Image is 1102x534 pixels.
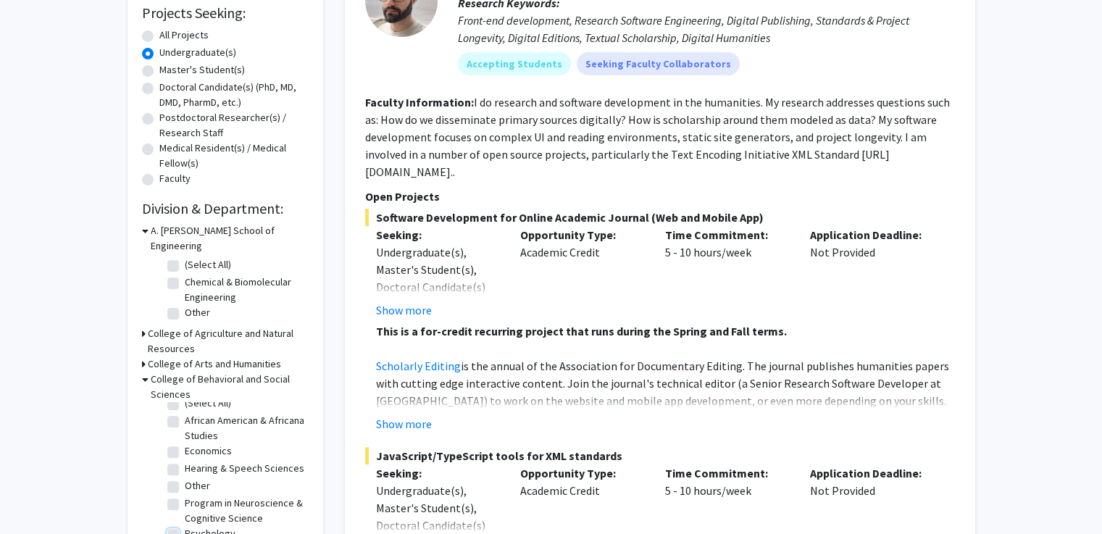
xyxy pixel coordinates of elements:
[376,226,499,243] p: Seeking:
[185,413,305,443] label: African American & Africana Studies
[577,52,740,75] mat-chip: Seeking Faculty Collaborators
[159,80,309,110] label: Doctoral Candidate(s) (PhD, MD, DMD, PharmD, etc.)
[185,496,305,526] label: Program in Neuroscience & Cognitive Science
[799,226,944,319] div: Not Provided
[376,359,461,373] a: Scholarly Editing
[365,188,955,205] p: Open Projects
[810,464,933,482] p: Application Deadline:
[142,200,309,217] h2: Division & Department:
[376,324,787,338] strong: This is a for-credit recurring project that runs during the Spring and Fall terms.
[159,28,209,43] label: All Projects
[185,305,210,320] label: Other
[365,95,950,179] fg-read-more: I do research and software development in the humanities. My research addresses questions such as...
[376,357,955,462] p: is the annual of the Association for Documentary Editing. The journal publishes humanities papers...
[665,226,788,243] p: Time Commitment:
[151,372,309,402] h3: College of Behavioral and Social Sciences
[665,464,788,482] p: Time Commitment:
[458,12,955,46] div: Front-end development, Research Software Engineering, Digital Publishing, Standards & Project Lon...
[185,443,232,459] label: Economics
[159,45,236,60] label: Undergraduate(s)
[159,62,245,78] label: Master's Student(s)
[148,326,309,356] h3: College of Agriculture and Natural Resources
[365,209,955,226] span: Software Development for Online Academic Journal (Web and Mobile App)
[11,469,62,523] iframe: Chat
[151,223,309,254] h3: A. [PERSON_NAME] School of Engineering
[376,415,432,433] button: Show more
[810,226,933,243] p: Application Deadline:
[185,396,231,411] label: (Select All)
[159,110,309,141] label: Postdoctoral Researcher(s) / Research Staff
[185,478,210,493] label: Other
[159,141,309,171] label: Medical Resident(s) / Medical Fellow(s)
[520,226,643,243] p: Opportunity Type:
[520,464,643,482] p: Opportunity Type:
[185,257,231,272] label: (Select All)
[376,301,432,319] button: Show more
[654,226,799,319] div: 5 - 10 hours/week
[148,356,281,372] h3: College of Arts and Humanities
[185,461,304,476] label: Hearing & Speech Sciences
[365,95,474,109] b: Faculty Information:
[159,171,191,186] label: Faculty
[185,275,305,305] label: Chemical & Biomolecular Engineering
[509,226,654,319] div: Academic Credit
[458,52,571,75] mat-chip: Accepting Students
[365,447,955,464] span: JavaScript/TypeScript tools for XML standards
[376,464,499,482] p: Seeking:
[142,4,309,22] h2: Projects Seeking:
[376,243,499,330] div: Undergraduate(s), Master's Student(s), Doctoral Candidate(s) (PhD, MD, DMD, PharmD, etc.)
